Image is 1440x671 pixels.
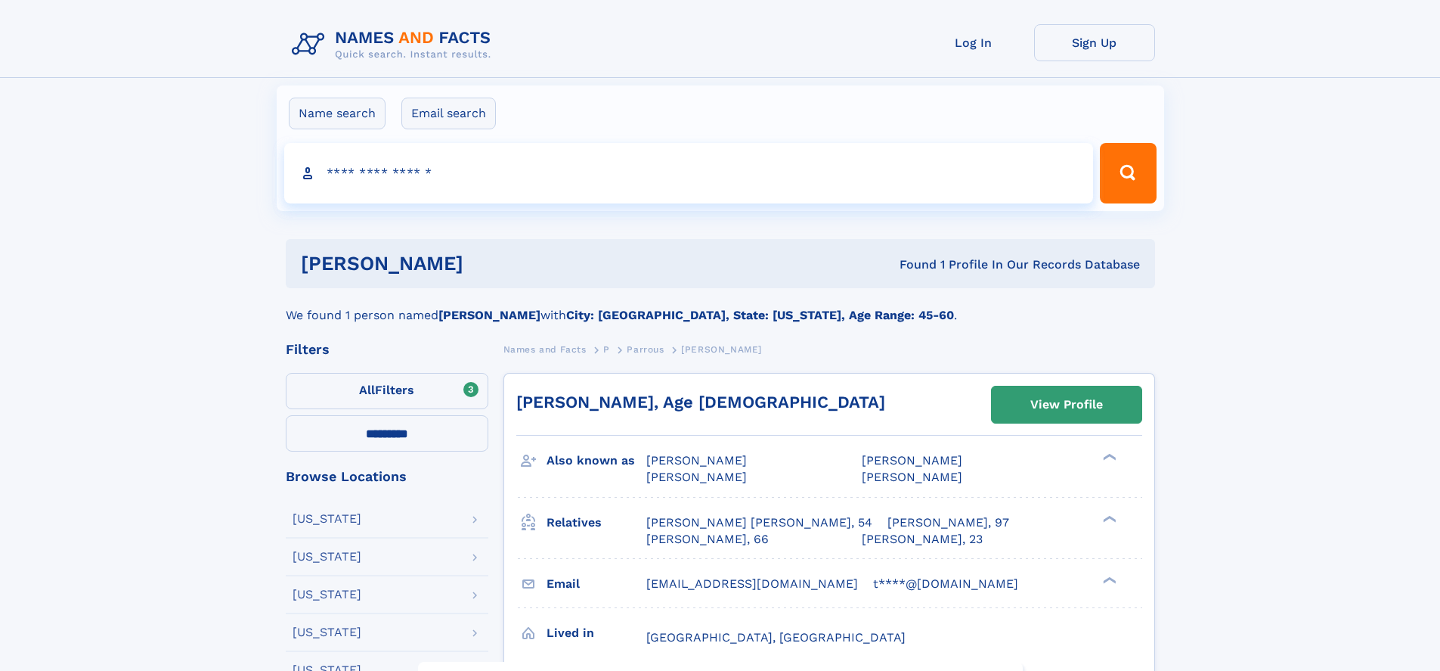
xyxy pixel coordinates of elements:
h3: Also known as [547,448,646,474]
div: Browse Locations [286,470,488,483]
b: [PERSON_NAME] [438,308,540,322]
h3: Relatives [547,510,646,536]
a: [PERSON_NAME], 97 [887,514,1009,531]
a: Log In [913,24,1034,61]
div: [US_STATE] [293,551,361,563]
div: ❯ [1099,575,1117,585]
span: P [603,344,610,355]
a: Parrous [627,340,664,359]
h3: Email [547,571,646,597]
span: [PERSON_NAME] [681,344,762,355]
span: [GEOGRAPHIC_DATA], [GEOGRAPHIC_DATA] [646,630,906,645]
label: Filters [286,373,488,409]
a: Sign Up [1034,24,1155,61]
a: View Profile [992,387,1141,423]
input: search input [284,143,1094,203]
div: We found 1 person named with . [286,288,1155,325]
div: ❯ [1099,514,1117,523]
div: Found 1 Profile In Our Records Database [681,256,1140,273]
div: [US_STATE] [293,513,361,525]
span: [PERSON_NAME] [646,453,747,468]
b: City: [GEOGRAPHIC_DATA], State: [US_STATE], Age Range: 45-60 [566,308,954,322]
a: [PERSON_NAME], 23 [862,531,983,548]
a: P [603,340,610,359]
a: [PERSON_NAME], 66 [646,531,769,548]
div: View Profile [1030,387,1103,422]
div: Filters [286,343,488,356]
a: [PERSON_NAME], Age [DEMOGRAPHIC_DATA] [516,393,885,412]
span: [PERSON_NAME] [862,470,962,484]
span: [PERSON_NAME] [862,453,962,468]
label: Name search [289,98,386,129]
label: Email search [401,98,496,129]
a: Names and Facts [503,340,587,359]
span: Parrous [627,344,664,355]
span: All [359,383,375,397]
span: [PERSON_NAME] [646,470,747,484]
div: [US_STATE] [293,589,361,601]
span: [EMAIL_ADDRESS][DOMAIN_NAME] [646,576,858,591]
div: [US_STATE] [293,626,361,638]
button: Search Button [1100,143,1156,203]
h1: [PERSON_NAME] [301,254,682,273]
img: Logo Names and Facts [286,24,503,65]
a: [PERSON_NAME] [PERSON_NAME], 54 [646,514,872,531]
h3: Lived in [547,620,646,646]
div: ❯ [1099,452,1117,462]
